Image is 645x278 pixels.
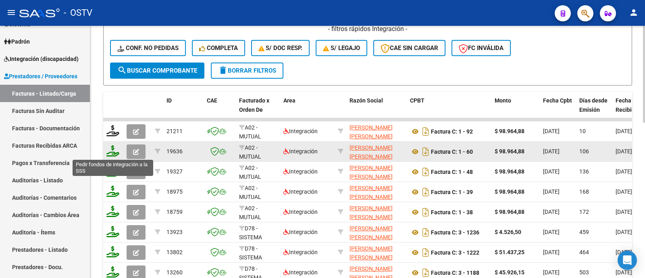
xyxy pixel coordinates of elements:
span: 168 [579,188,589,195]
span: [DATE] [543,249,560,255]
div: 27384587106 [350,163,404,180]
div: 27384587106 [350,143,404,160]
strong: Factura C: 1 - 38 [431,209,473,215]
span: [PERSON_NAME] [PERSON_NAME] [350,144,393,160]
span: [DATE] [616,249,632,255]
span: [DATE] [543,269,560,276]
span: Integración [283,148,318,155]
span: 459 [579,229,589,235]
span: 172 [579,209,589,215]
span: Integración [283,209,318,215]
span: Completa [199,44,238,52]
button: Conf. no pedidas [110,40,186,56]
span: [DATE] [543,188,560,195]
span: Integración [283,269,318,276]
span: Integración [283,168,318,175]
i: Descargar documento [420,186,431,199]
span: ID [166,97,172,104]
div: Open Intercom Messenger [618,251,637,270]
span: Prestadores / Proveedores [4,72,77,81]
button: S/ Doc Resp. [251,40,310,56]
datatable-header-cell: Días desde Emisión [576,92,612,128]
strong: $ 98.964,88 [495,168,524,175]
datatable-header-cell: Area [280,92,335,128]
span: Integración [283,229,318,235]
datatable-header-cell: CAE [204,92,236,128]
span: Integración [283,249,318,255]
strong: Factura C: 1 - 60 [431,148,473,155]
span: [DATE] [543,209,560,215]
span: Integración (discapacidad) [4,54,79,63]
strong: $ 51.437,25 [495,249,524,255]
span: FC Inválida [459,44,504,52]
span: [PERSON_NAME] [PERSON_NAME] [350,165,393,180]
strong: $ 4.526,50 [495,229,521,235]
button: Borrar Filtros [211,63,283,79]
i: Descargar documento [420,226,431,239]
strong: $ 45.926,15 [495,269,524,276]
span: Buscar Comprobante [117,67,197,74]
span: CPBT [410,97,424,104]
span: [DATE] [543,128,560,134]
datatable-header-cell: Facturado x Orden De [236,92,280,128]
span: [PERSON_NAME] [PERSON_NAME] [350,124,393,140]
strong: $ 98.964,88 [495,148,524,155]
span: Monto [495,97,511,104]
span: [DATE] [616,269,632,276]
span: [DATE] [616,188,632,195]
span: [DATE] [616,148,632,155]
mat-icon: menu [6,8,16,17]
span: - OSTV [64,4,92,22]
span: [DATE] [543,148,560,155]
button: FC Inválida [451,40,511,56]
span: CAE SIN CARGAR [381,44,438,52]
datatable-header-cell: ID [163,92,204,128]
strong: Factura C: 1 - 92 [431,128,473,135]
span: 464 [579,249,589,255]
mat-icon: delete [218,65,228,75]
i: Descargar documento [420,206,431,219]
span: [PERSON_NAME] [PERSON_NAME] [350,245,393,261]
datatable-header-cell: CPBT [407,92,491,128]
span: 136 [579,168,589,175]
span: [PERSON_NAME] [PERSON_NAME] [350,225,393,241]
span: 13802 [166,249,183,255]
div: 27353575800 [350,224,404,241]
span: 19327 [166,168,183,175]
span: Fecha Cpbt [543,97,572,104]
span: [DATE] [616,229,632,235]
strong: $ 98.964,88 [495,209,524,215]
button: Buscar Comprobante [110,63,204,79]
strong: Factura C: 3 - 1236 [431,229,479,236]
span: 13260 [166,269,183,276]
span: CAE [207,97,217,104]
span: 21211 [166,128,183,134]
strong: $ 98.964,88 [495,188,524,195]
span: [DATE] [543,229,560,235]
strong: Factura C: 3 - 1222 [431,249,479,256]
i: Descargar documento [420,246,431,259]
span: Conf. no pedidas [117,44,179,52]
span: [DATE] [616,209,632,215]
span: D78 - SISTEMA PRIVADO DE SALUD S.A (MUTUAL) [239,225,270,268]
span: 19636 [166,148,183,155]
span: 18975 [166,188,183,195]
strong: Factura C: 1 - 48 [431,169,473,175]
i: Descargar documento [420,165,431,178]
span: [PERSON_NAME] [PERSON_NAME] [350,205,393,221]
button: Completa [192,40,245,56]
span: 503 [579,269,589,276]
span: [PERSON_NAME] [PERSON_NAME] [350,185,393,201]
datatable-header-cell: Fecha Cpbt [540,92,576,128]
span: Area [283,97,295,104]
button: CAE SIN CARGAR [373,40,445,56]
span: [DATE] [616,168,632,175]
strong: $ 98.964,88 [495,128,524,134]
span: Integración [283,188,318,195]
div: 27384587106 [350,123,404,140]
mat-icon: search [117,65,127,75]
div: 27384587106 [350,204,404,221]
i: Descargar documento [420,125,431,138]
span: S/ Doc Resp. [258,44,303,52]
span: Borrar Filtros [218,67,276,74]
